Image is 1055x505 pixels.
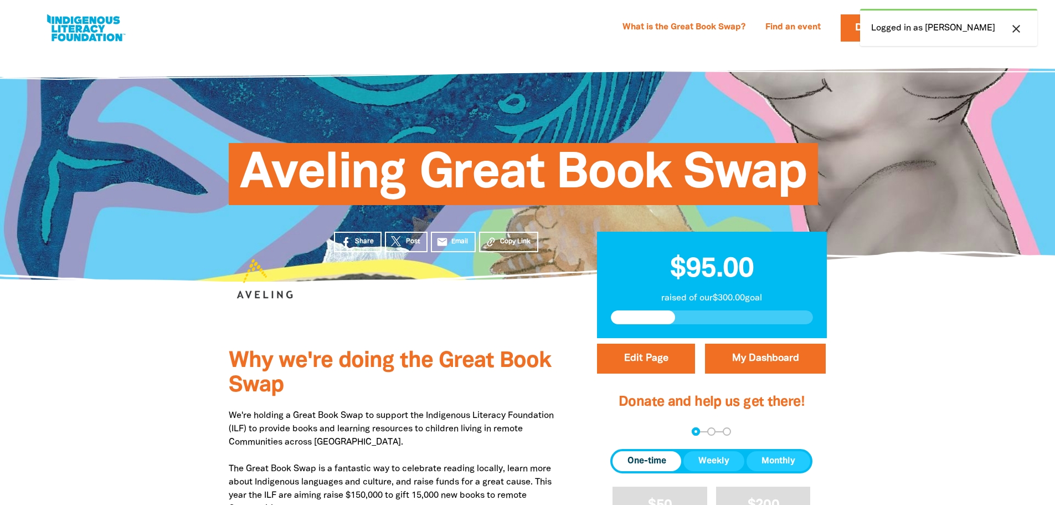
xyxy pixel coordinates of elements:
button: Weekly [683,451,744,471]
i: email [436,236,448,248]
span: Why we're doing the Great Book Swap [229,351,551,396]
div: Logged in as [PERSON_NAME] [860,9,1037,46]
button: One-time [613,451,681,471]
a: Share [334,232,382,252]
a: Donate [841,14,910,42]
button: Navigate to step 2 of 3 to enter your details [707,427,716,436]
span: Copy Link [500,237,531,247]
a: What is the Great Book Swap? [616,19,752,37]
span: Monthly [761,455,795,468]
button: Monthly [747,451,810,471]
span: Share [355,237,374,247]
a: Post [385,232,428,252]
span: Donate and help us get there! [619,396,805,409]
span: Email [451,237,468,247]
i: close [1010,22,1023,35]
button: Navigate to step 3 of 3 to enter your payment details [723,427,731,436]
span: One-time [627,455,666,468]
span: Aveling Great Book Swap [240,151,807,205]
button: close [1006,22,1026,36]
span: $95.00 [670,257,754,282]
p: raised of our $300.00 goal [611,292,813,305]
button: Edit Page [597,344,695,374]
span: Post [406,237,420,247]
span: Weekly [698,455,729,468]
div: Donation frequency [610,449,812,473]
button: Navigate to step 1 of 3 to enter your donation amount [692,427,700,436]
a: My Dashboard [705,344,826,374]
a: Find an event [759,19,827,37]
button: Copy Link [479,232,538,252]
a: emailEmail [431,232,476,252]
